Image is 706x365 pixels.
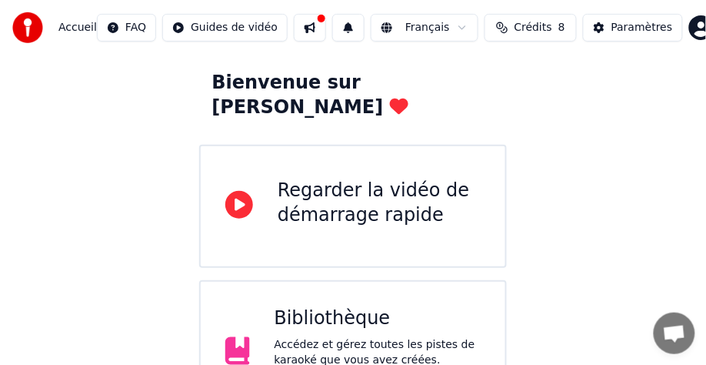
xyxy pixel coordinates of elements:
[97,14,156,42] button: FAQ
[211,71,494,120] div: Bienvenue sur [PERSON_NAME]
[275,306,481,331] div: Bibliothèque
[162,14,288,42] button: Guides de vidéo
[12,12,43,43] img: youka
[515,20,552,35] span: Crédits
[485,14,577,42] button: Crédits8
[58,20,97,35] span: Accueil
[558,20,565,35] span: 8
[611,20,673,35] div: Paramètres
[58,20,97,35] nav: breadcrumb
[654,313,695,354] a: Ouvrir le chat
[583,14,683,42] button: Paramètres
[278,179,481,228] div: Regarder la vidéo de démarrage rapide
